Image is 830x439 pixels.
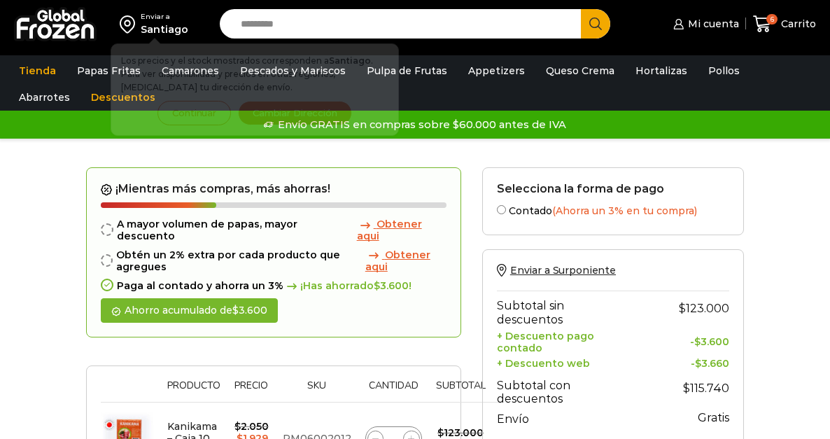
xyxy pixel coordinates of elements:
[539,57,621,84] a: Queso Crema
[497,370,603,406] th: Subtotal con descuentos
[374,279,380,292] span: $
[329,55,371,66] strong: Santiago
[12,84,77,111] a: Abarrotes
[753,8,816,41] a: 6 Carrito
[437,426,484,439] bdi: 123.000
[429,380,493,402] th: Subtotal
[695,357,729,370] bdi: 3.660
[694,335,701,348] span: $
[679,302,729,315] bdi: 123.000
[160,380,227,402] th: Producto
[234,420,269,433] bdi: 2.050
[679,302,686,315] span: $
[232,304,239,316] span: $
[141,12,188,22] div: Enviar a
[497,182,729,195] h2: Selecciona la forma de pago
[238,101,352,125] button: Cambiar Dirección
[497,291,603,327] th: Subtotal sin descuentos
[552,204,697,217] span: (Ahorra un 3% en tu compra)
[12,57,63,84] a: Tienda
[497,264,616,277] a: Enviar a Surponiente
[101,249,446,273] div: Obtén un 2% extra por cada producto que agregues
[683,382,690,395] span: $
[365,249,446,273] a: Obtener aqui
[101,218,446,242] div: A mayor volumen de papas, mayor descuento
[157,101,231,125] button: Continuar
[84,84,162,111] a: Descuentos
[683,382,729,395] bdi: 115.740
[461,57,532,84] a: Appetizers
[374,279,409,292] bdi: 3.600
[227,380,276,402] th: Precio
[357,218,422,242] span: Obtener aqui
[628,57,694,84] a: Hortalizas
[360,57,454,84] a: Pulpa de Frutas
[684,17,739,31] span: Mi cuenta
[701,57,747,84] a: Pollos
[698,411,729,424] strong: Gratis
[497,202,729,217] label: Contado
[497,354,603,370] th: + Descuento web
[358,380,429,402] th: Cantidad
[357,218,446,242] a: Obtener aqui
[234,420,241,433] span: $
[121,54,388,95] p: Los precios y el stock mostrados corresponden a . Para ver disponibilidad y precios en otras regi...
[283,280,412,292] span: ¡Has ahorrado !
[497,405,603,430] th: Envío
[778,17,816,31] span: Carrito
[694,335,729,348] bdi: 3.600
[276,380,358,402] th: Sku
[510,264,616,277] span: Enviar a Surponiente
[120,12,141,36] img: address-field-icon.svg
[766,14,778,25] span: 6
[695,357,701,370] span: $
[437,426,444,439] span: $
[581,9,610,39] button: Search button
[101,280,446,292] div: Paga al contado y ahorra un 3%
[365,249,430,273] span: Obtener aqui
[101,298,278,323] div: Ahorro acumulado de
[101,182,446,196] h2: ¡Mientras más compras, más ahorras!
[141,22,188,36] div: Santiago
[670,10,738,38] a: Mi cuenta
[497,205,506,214] input: Contado(Ahorra un 3% en tu compra)
[497,326,603,354] th: + Descuento pago contado
[232,304,267,316] bdi: 3.600
[70,57,148,84] a: Papas Fritas
[603,326,729,354] td: -
[603,354,729,370] td: -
